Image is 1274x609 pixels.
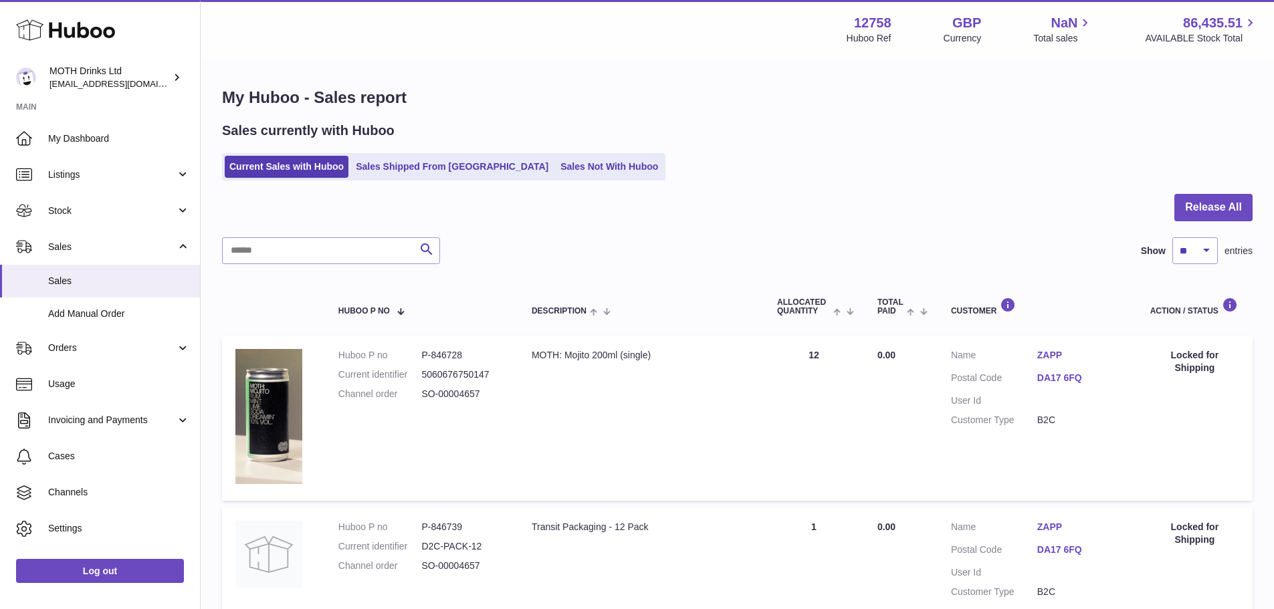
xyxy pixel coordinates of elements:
strong: GBP [952,14,981,32]
div: MOTH Drinks Ltd [49,65,170,90]
dt: User Id [951,394,1037,407]
dd: B2C [1037,586,1124,598]
span: Sales [48,241,176,253]
span: Cases [48,450,190,463]
strong: 12758 [854,14,891,32]
span: entries [1225,245,1253,257]
div: MOTH: Mojito 200ml (single) [532,349,750,362]
span: Channels [48,486,190,499]
span: My Dashboard [48,132,190,145]
dd: B2C [1037,414,1124,427]
dt: Customer Type [951,414,1037,427]
span: Orders [48,342,176,354]
div: Locked for Shipping [1150,349,1239,374]
dt: Current identifier [338,368,422,381]
dt: Huboo P no [338,349,422,362]
div: Action / Status [1150,297,1239,316]
h1: My Huboo - Sales report [222,87,1253,108]
dt: Channel order [338,388,422,400]
label: Show [1141,245,1166,257]
span: Stock [48,205,176,217]
a: Log out [16,559,184,583]
span: [EMAIL_ADDRESS][DOMAIN_NAME] [49,78,197,89]
span: NaN [1051,14,1077,32]
a: Sales Not With Huboo [556,156,663,178]
h2: Sales currently with Huboo [222,122,395,140]
span: Add Manual Order [48,308,190,320]
div: Transit Packaging - 12 Pack [532,521,750,533]
span: Settings [48,522,190,535]
span: 0.00 [877,521,895,532]
img: no-photo.jpg [235,521,302,588]
dt: User Id [951,566,1037,579]
span: Description [532,307,587,316]
span: Usage [48,378,190,390]
span: 86,435.51 [1183,14,1243,32]
dt: Current identifier [338,540,422,553]
a: DA17 6FQ [1037,372,1124,384]
span: Huboo P no [338,307,390,316]
a: DA17 6FQ [1037,543,1124,556]
a: Current Sales with Huboo [225,156,348,178]
dd: 5060676750147 [421,368,505,381]
img: orders@mothdrinks.com [16,68,36,88]
dd: D2C-PACK-12 [421,540,505,553]
img: 127581729091276.png [235,349,302,484]
span: 0.00 [877,350,895,360]
span: Total paid [877,298,904,316]
dt: Name [951,349,1037,365]
dd: P-846728 [421,349,505,362]
button: Release All [1174,194,1253,221]
dt: Huboo P no [338,521,422,533]
div: Huboo Ref [847,32,891,45]
dt: Name [951,521,1037,537]
a: ZAPP [1037,349,1124,362]
span: Sales [48,275,190,287]
td: 12 [764,336,864,501]
dd: SO-00004657 [421,560,505,572]
dd: P-846739 [421,521,505,533]
dt: Channel order [338,560,422,572]
div: Currency [944,32,982,45]
span: AVAILABLE Stock Total [1145,32,1258,45]
a: 86,435.51 AVAILABLE Stock Total [1145,14,1258,45]
span: Total sales [1033,32,1093,45]
dt: Customer Type [951,586,1037,598]
span: Listings [48,168,176,181]
span: ALLOCATED Quantity [777,298,830,316]
dt: Postal Code [951,372,1037,388]
div: Locked for Shipping [1150,521,1239,546]
span: Invoicing and Payments [48,414,176,427]
dt: Postal Code [951,543,1037,560]
dd: SO-00004657 [421,388,505,400]
a: Sales Shipped From [GEOGRAPHIC_DATA] [351,156,553,178]
div: Customer [951,297,1124,316]
a: ZAPP [1037,521,1124,533]
a: NaN Total sales [1033,14,1093,45]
